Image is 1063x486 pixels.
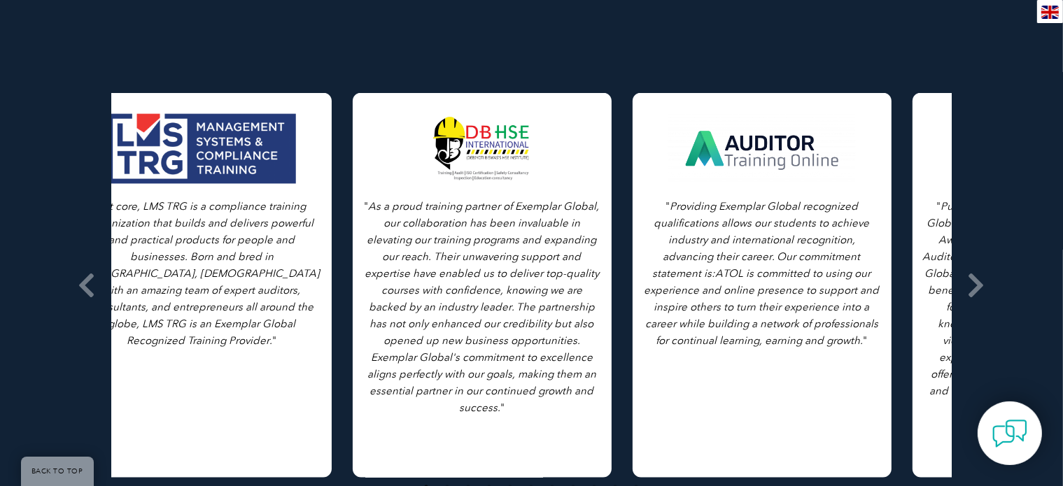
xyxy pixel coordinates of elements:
i: At core, LMS TRG is a compliance training organization that builds and delivers powerful and prac... [84,200,321,347]
p: " " [643,198,881,349]
img: contact-chat.png [992,416,1027,451]
p: " " [363,198,601,416]
img: en [1041,6,1059,19]
i: Providing Exemplar Global recognized qualifications allows our students to achieve industry and i... [645,200,880,347]
i: As a proud training partner of Exemplar Global, our collaboration has been invaluable in elevatin... [365,200,600,414]
em: ATOL is committed to using our experience and online presence to support and inspire others to tu... [645,267,880,347]
a: BACK TO TOP [21,457,94,486]
p: " " [83,198,321,349]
